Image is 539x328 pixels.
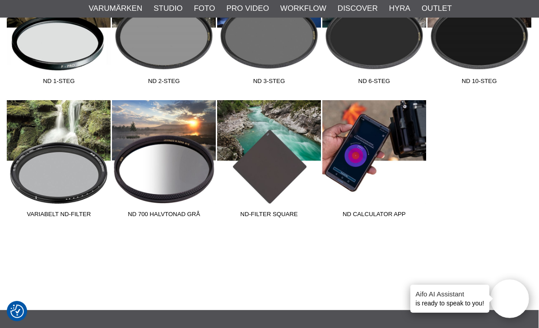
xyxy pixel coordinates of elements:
span: ND 3-steg [217,77,322,89]
span: ND 10-steg [427,77,532,89]
a: ND Calculator App [321,100,427,222]
a: ND-Filter Square [217,100,322,222]
a: Variabelt ND-Filter [6,100,112,222]
a: Pro Video [226,3,269,14]
a: Outlet [422,3,452,14]
a: Hyra [389,3,410,14]
span: Variabelt ND-Filter [6,210,112,222]
span: ND-Filter Square [217,210,322,222]
a: Discover [338,3,378,14]
a: Varumärken [89,3,143,14]
button: Samtyckesinställningar [10,303,24,319]
span: ND 2-steg [112,77,217,89]
a: Studio [153,3,182,14]
a: Foto [194,3,215,14]
span: ND Calculator App [321,210,427,222]
h4: Aifo AI Assistant [416,289,484,299]
a: ND 700 Halvtonad Grå [112,100,217,222]
span: ND 1-steg [6,77,112,89]
span: ND 700 Halvtonad Grå [112,210,217,222]
span: ND 6-steg [321,77,427,89]
img: Revisit consent button [10,305,24,318]
div: is ready to speak to you! [410,285,490,313]
a: Workflow [280,3,326,14]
